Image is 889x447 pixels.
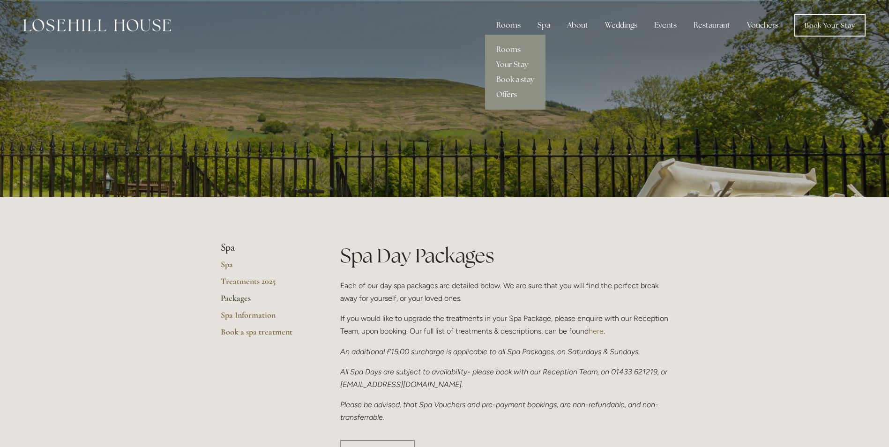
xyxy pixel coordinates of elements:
em: An additional £15.00 surcharge is applicable to all Spa Packages, on Saturdays & Sundays. [340,347,640,356]
div: About [560,16,596,35]
a: Spa [221,259,310,276]
img: Losehill House [23,19,171,31]
div: Weddings [598,16,645,35]
a: Book a spa treatment [221,327,310,343]
a: Packages [221,293,310,310]
p: If you would like to upgrade the treatments in your Spa Package, please enquire with our Receptio... [340,312,669,337]
h1: Spa Day Packages [340,242,669,269]
a: Offers [485,87,545,102]
div: Events [647,16,684,35]
li: Spa [221,242,310,254]
a: Treatments 2025 [221,276,310,293]
a: Your Stay [485,57,545,72]
a: Vouchers [740,16,786,35]
div: Restaurant [686,16,738,35]
p: Each of our day spa packages are detailed below. We are sure that you will find the perfect break... [340,279,669,305]
div: Rooms [489,16,528,35]
a: Rooms [485,42,545,57]
em: Please be advised, that Spa Vouchers and pre-payment bookings, are non-refundable, and non-transf... [340,400,658,422]
a: Book Your Stay [794,14,866,37]
a: Book a stay [485,72,545,87]
a: here [589,327,604,335]
em: All Spa Days are subject to availability- please book with our Reception Team, on 01433 621219, o... [340,367,669,389]
div: Spa [530,16,558,35]
a: Spa Information [221,310,310,327]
